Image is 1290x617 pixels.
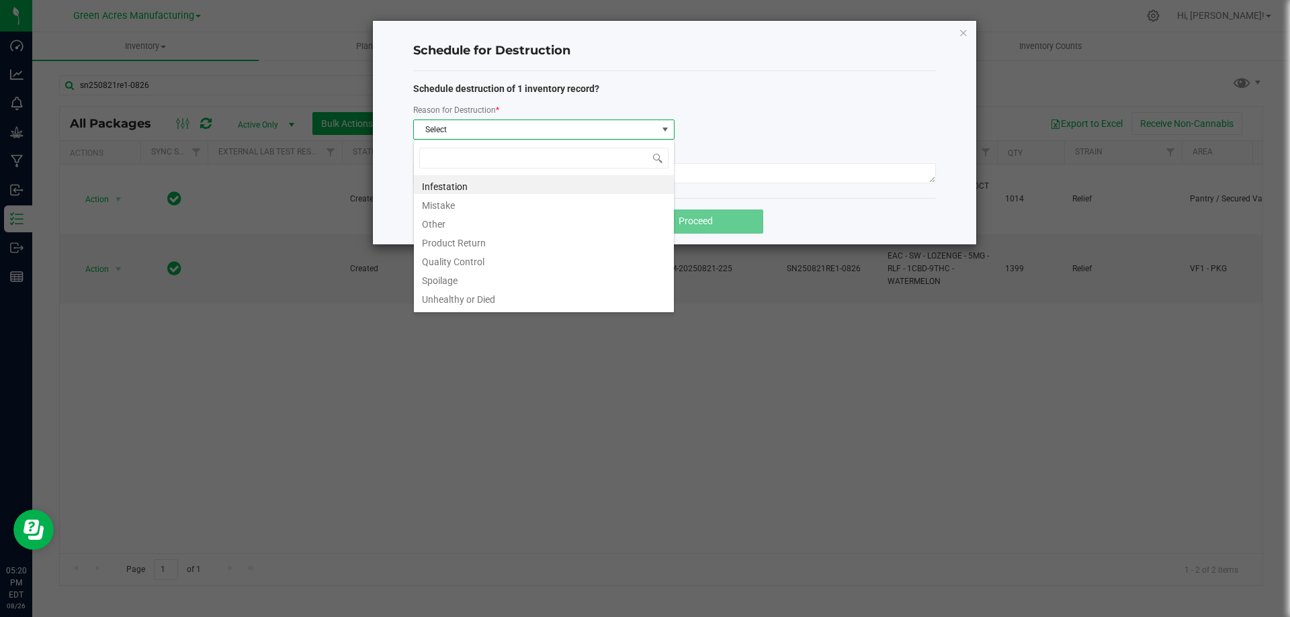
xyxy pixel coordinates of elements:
[13,510,54,550] iframe: Resource center
[413,104,499,116] label: Reason for Destruction
[413,83,599,94] strong: Schedule destruction of 1 inventory record?
[414,120,657,139] span: Select
[413,42,936,60] h4: Schedule for Destruction
[679,216,713,226] span: Proceed
[629,209,763,234] button: Proceed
